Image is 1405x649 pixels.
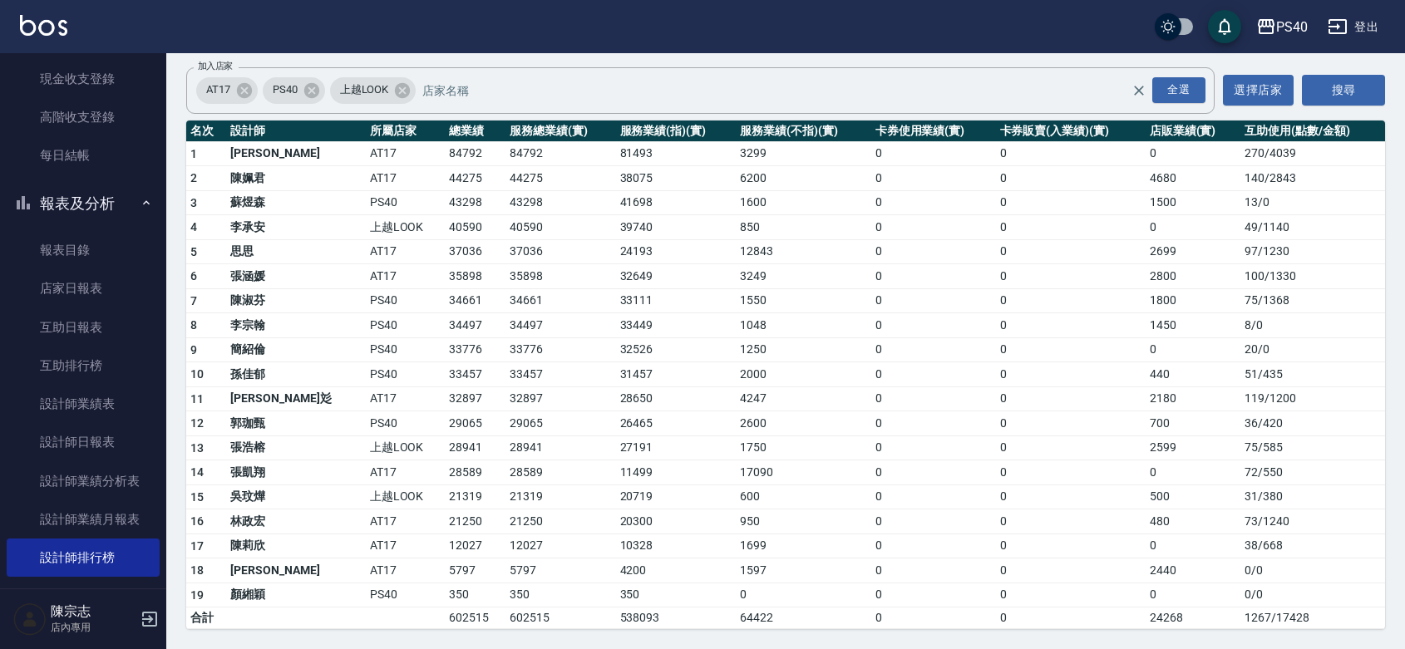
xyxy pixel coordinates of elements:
td: 1550 [736,288,870,313]
td: 2599 [1146,435,1240,460]
th: 卡券使用業績(實) [871,120,996,142]
span: 5 [190,245,197,258]
td: 蘇煜森 [226,190,365,215]
td: 100 / 1330 [1240,264,1385,289]
td: 33776 [505,337,615,362]
td: 合計 [186,607,226,629]
td: 37036 [445,239,506,264]
td: 34661 [505,288,615,313]
td: 32897 [505,386,615,411]
td: 33449 [616,313,737,338]
td: PS40 [366,288,445,313]
td: 張涵媛 [226,264,365,289]
td: 張凱翔 [226,460,365,485]
td: 0 [1146,337,1240,362]
td: 8 / 0 [1240,313,1385,338]
td: 32649 [616,264,737,289]
label: 加入店家 [198,60,233,72]
td: 2440 [1146,558,1240,583]
td: 40590 [445,215,506,240]
span: 16 [190,514,205,528]
td: 119 / 1200 [1240,386,1385,411]
td: 4247 [736,386,870,411]
td: 20 / 0 [1240,337,1385,362]
td: 20719 [616,484,737,509]
td: 0 [1146,141,1240,166]
td: 6200 [736,166,870,191]
td: 440 [1146,362,1240,387]
td: 17090 [736,460,870,485]
td: 33111 [616,288,737,313]
span: 10 [190,367,205,381]
input: 店家名稱 [418,76,1160,105]
td: 39740 [616,215,737,240]
span: 9 [190,343,197,356]
td: 0 [996,607,1146,629]
td: 0 [736,583,870,607]
span: 3 [190,196,197,209]
a: 互助排行榜 [7,347,160,385]
td: PS40 [366,190,445,215]
td: 1800 [1146,288,1240,313]
td: 0 [996,460,1146,485]
td: 28589 [505,460,615,485]
td: 33776 [445,337,506,362]
td: 0 [1146,583,1240,607]
td: 0 [871,190,996,215]
td: PS40 [366,583,445,607]
td: 0 [871,239,996,264]
td: 2600 [736,411,870,436]
th: 設計師 [226,120,365,142]
td: 李宗翰 [226,313,365,338]
span: AT17 [196,81,240,98]
td: 350 [445,583,506,607]
td: 張浩榕 [226,435,365,460]
span: 1 [190,147,197,160]
td: 0 [996,239,1146,264]
a: 互助日報表 [7,308,160,347]
td: 0 [996,411,1146,436]
a: 店家日報表 [7,269,160,307]
a: 設計師排行榜 [7,538,160,577]
td: 350 [616,583,737,607]
span: 6 [190,269,197,283]
td: 陳莉欣 [226,533,365,558]
td: AT17 [366,264,445,289]
td: 2000 [736,362,870,387]
button: 搜尋 [1302,75,1385,106]
span: 上越LOOK [330,81,399,98]
td: AT17 [366,141,445,166]
th: 服務業績(不指)(實) [736,120,870,142]
td: 10328 [616,533,737,558]
td: 97 / 1230 [1240,239,1385,264]
td: 33457 [445,362,506,387]
img: Person [13,602,47,636]
td: 35898 [445,264,506,289]
td: 0 [996,484,1146,509]
td: 陳淑芬 [226,288,365,313]
td: 24193 [616,239,737,264]
td: 44275 [445,166,506,191]
td: [PERSON_NAME] [226,558,365,583]
td: 12027 [505,533,615,558]
th: 所屬店家 [366,120,445,142]
td: 31 / 380 [1240,484,1385,509]
td: 0 [871,362,996,387]
td: 21319 [505,484,615,509]
td: 0 [996,141,1146,166]
button: 選擇店家 [1223,75,1294,106]
button: 報表及分析 [7,182,160,225]
td: 270 / 4039 [1240,141,1385,166]
td: 72 / 550 [1240,460,1385,485]
td: 32897 [445,386,506,411]
td: 0 [996,509,1146,534]
td: 1750 [736,435,870,460]
td: 35898 [505,264,615,289]
td: 0 [871,558,996,583]
td: AT17 [366,166,445,191]
td: 0 [996,558,1146,583]
td: 27191 [616,435,737,460]
td: 0 [871,337,996,362]
div: 全選 [1152,77,1205,103]
td: 0 [1146,533,1240,558]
